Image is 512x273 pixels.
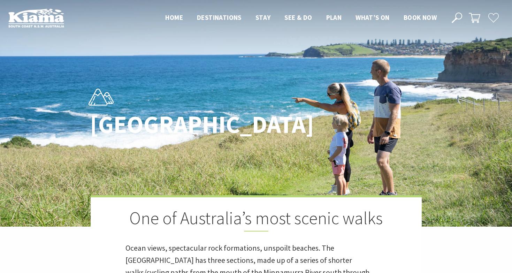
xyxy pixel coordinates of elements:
span: Plan [326,13,342,22]
span: What’s On [356,13,390,22]
h1: [GEOGRAPHIC_DATA] [90,111,287,138]
span: Stay [255,13,271,22]
span: See & Do [284,13,312,22]
img: Kiama Logo [8,8,64,28]
nav: Main Menu [158,12,444,24]
span: Book now [404,13,437,22]
span: Home [165,13,183,22]
h2: One of Australia’s most scenic walks [125,208,387,232]
span: Destinations [197,13,242,22]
